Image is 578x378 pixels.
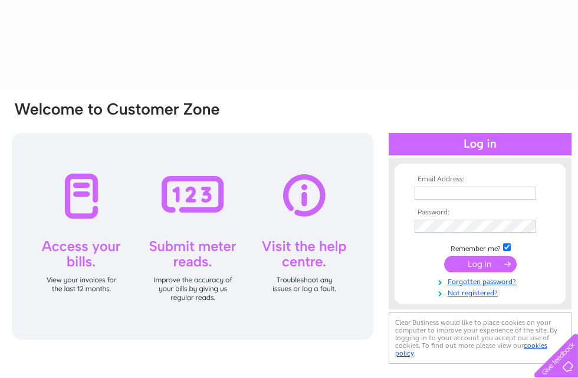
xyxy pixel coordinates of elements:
[412,175,549,184] th: Email Address:
[415,286,549,298] a: Not registered?
[412,242,549,253] td: Remember me?
[415,275,549,286] a: Forgotten password?
[444,256,517,272] input: Submit
[395,341,547,357] a: cookies policy
[412,208,549,217] th: Password:
[389,312,572,364] div: Clear Business would like to place cookies on your computer to improve your experience of the sit...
